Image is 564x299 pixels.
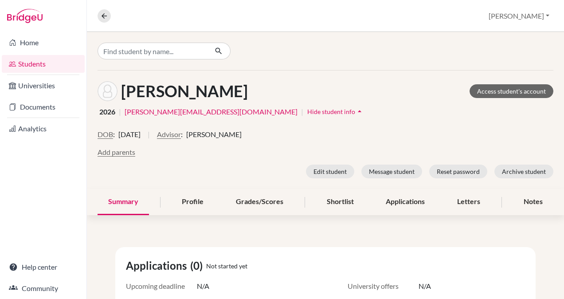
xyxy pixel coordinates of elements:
[307,105,364,118] button: Hide student infoarrow_drop_up
[348,281,419,291] span: University offers
[2,279,85,297] a: Community
[429,165,487,178] button: Reset password
[125,106,298,117] a: [PERSON_NAME][EMAIL_ADDRESS][DOMAIN_NAME]
[113,129,115,140] span: :
[119,106,121,117] span: |
[494,165,553,178] button: Archive student
[316,189,364,215] div: Shortlist
[126,258,190,274] span: Applications
[2,34,85,51] a: Home
[355,107,364,116] i: arrow_drop_up
[446,189,491,215] div: Letters
[206,261,247,271] span: Not started yet
[197,281,209,291] span: N/A
[470,84,553,98] a: Access student's account
[307,108,355,115] span: Hide student info
[126,281,197,291] span: Upcoming deadline
[181,129,183,140] span: :
[301,106,303,117] span: |
[375,189,435,215] div: Applications
[98,129,113,140] button: DOB
[306,165,354,178] button: Edit student
[2,55,85,73] a: Students
[485,8,553,24] button: [PERSON_NAME]
[171,189,214,215] div: Profile
[2,77,85,94] a: Universities
[99,106,115,117] span: 2026
[98,147,135,157] button: Add parents
[419,281,431,291] span: N/A
[190,258,206,274] span: (0)
[157,129,181,140] button: Advisor
[98,81,117,101] img: Thomas Marvik's avatar
[225,189,294,215] div: Grades/Scores
[361,165,422,178] button: Message student
[118,129,141,140] span: [DATE]
[148,129,150,147] span: |
[121,82,248,101] h1: [PERSON_NAME]
[2,98,85,116] a: Documents
[98,189,149,215] div: Summary
[186,129,242,140] span: [PERSON_NAME]
[513,189,553,215] div: Notes
[7,9,43,23] img: Bridge-U
[2,258,85,276] a: Help center
[98,43,208,59] input: Find student by name...
[2,120,85,138] a: Analytics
